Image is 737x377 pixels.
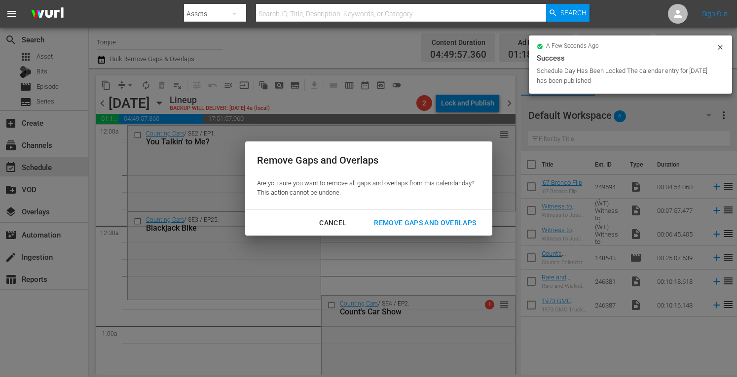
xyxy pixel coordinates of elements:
button: Remove Gaps and Overlaps [362,214,488,232]
p: Are you sure you want to remove all gaps and overlaps from this calendar day? [257,179,475,188]
span: menu [6,8,18,20]
div: Remove Gaps and Overlaps [257,153,475,168]
img: ans4CAIJ8jUAAAAAAAAAAAAAAAAAAAAAAAAgQb4GAAAAAAAAAAAAAAAAAAAAAAAAJMjXAAAAAAAAAAAAAAAAAAAAAAAAgAT5G... [24,2,71,26]
a: Sign Out [702,10,728,18]
div: Remove Gaps and Overlaps [366,217,484,229]
span: a few seconds ago [546,42,599,50]
span: Search [560,4,587,22]
div: Cancel [311,217,354,229]
div: Schedule Day Has Been Locked The calendar entry for [DATE] has been published [537,66,714,86]
button: Cancel [307,214,358,232]
p: This action cannot be undone. [257,188,475,198]
div: Success [537,52,724,64]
